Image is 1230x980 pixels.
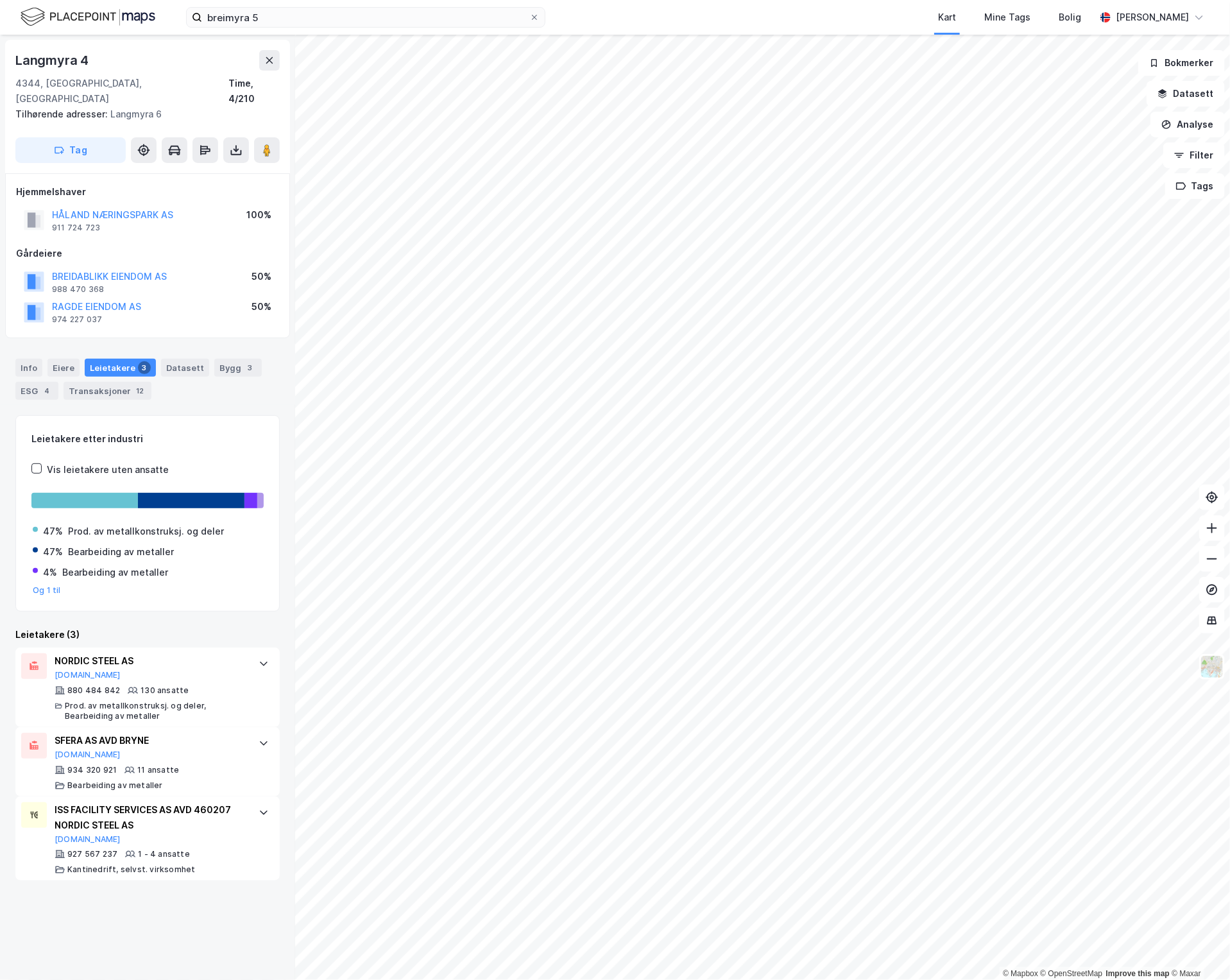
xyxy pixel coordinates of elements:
[252,269,271,284] div: 50%
[1041,969,1103,978] a: OpenStreetMap
[214,359,262,377] div: Bygg
[55,670,121,680] button: [DOMAIN_NAME]
[15,50,91,71] div: Langmyra 4
[52,284,104,295] div: 988 470 368
[161,359,209,377] div: Datasett
[67,685,120,696] div: 880 484 842
[1147,81,1225,107] button: Datasett
[55,750,121,760] button: [DOMAIN_NAME]
[1166,918,1230,980] div: Kontrollprogram for chat
[16,184,279,200] div: Hjemmelshaver
[15,76,228,107] div: 4344, [GEOGRAPHIC_DATA], [GEOGRAPHIC_DATA]
[21,6,155,28] img: logo.f888ab2527a4732fd821a326f86c7f29.svg
[85,359,156,377] div: Leietakere
[1059,10,1081,25] div: Bolig
[47,359,80,377] div: Eiere
[1150,112,1225,137] button: Analyse
[64,382,151,400] div: Transaksjoner
[43,565,57,580] div: 4%
[55,653,246,669] div: NORDIC STEEL AS
[68,524,224,539] div: Prod. av metallkonstruksj. og deler
[47,462,169,477] div: Vis leietakere uten ansatte
[15,107,269,122] div: Langmyra 6
[984,10,1030,25] div: Mine Tags
[40,384,53,397] div: 4
[16,246,279,261] div: Gårdeiere
[228,76,280,107] div: Time, 4/210
[202,8,529,27] input: Søk på adresse, matrikkel, gårdeiere, leietakere eller personer
[1200,655,1224,679] img: Z
[52,314,102,325] div: 974 227 037
[1163,142,1225,168] button: Filter
[141,685,189,696] div: 130 ansatte
[62,565,168,580] div: Bearbeiding av metaller
[244,361,257,374] div: 3
[137,765,179,775] div: 11 ansatte
[138,361,151,374] div: 3
[1116,10,1189,25] div: [PERSON_NAME]
[52,223,100,233] div: 911 724 723
[43,524,63,539] div: 47%
[1138,50,1225,76] button: Bokmerker
[252,299,271,314] div: 50%
[15,627,280,642] div: Leietakere (3)
[1106,969,1170,978] a: Improve this map
[938,10,956,25] div: Kart
[133,384,146,397] div: 12
[67,765,117,775] div: 934 320 921
[1165,173,1225,199] button: Tags
[67,780,163,791] div: Bearbeiding av metaller
[33,585,61,596] button: Og 1 til
[68,544,174,560] div: Bearbeiding av metaller
[1166,918,1230,980] iframe: Chat Widget
[55,733,246,748] div: SFERA AS AVD BRYNE
[65,701,246,721] div: Prod. av metallkonstruksj. og deler, Bearbeiding av metaller
[138,849,190,859] div: 1 - 4 ansatte
[55,802,246,833] div: ISS FACILITY SERVICES AS AVD 460207 NORDIC STEEL AS
[55,834,121,845] button: [DOMAIN_NAME]
[43,544,63,560] div: 47%
[15,359,42,377] div: Info
[246,207,271,223] div: 100%
[15,137,126,163] button: Tag
[67,849,117,859] div: 927 567 237
[15,382,58,400] div: ESG
[15,108,110,119] span: Tilhørende adresser:
[1003,969,1038,978] a: Mapbox
[67,864,195,875] div: Kantinedrift, selvst. virksomhet
[31,431,264,447] div: Leietakere etter industri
